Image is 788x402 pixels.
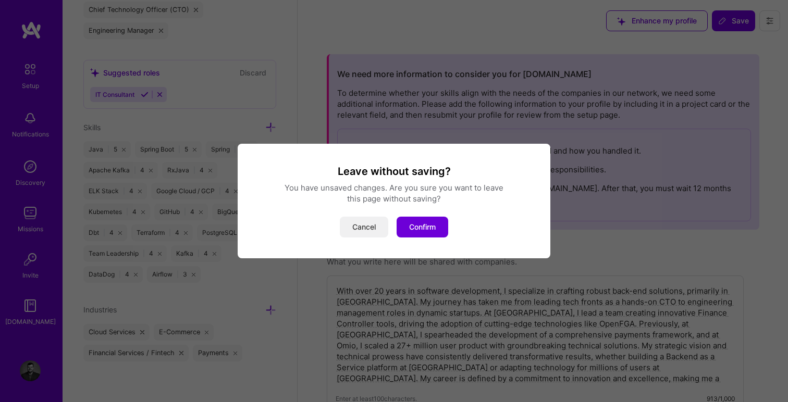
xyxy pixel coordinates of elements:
[340,217,388,237] button: Cancel
[250,165,538,178] h3: Leave without saving?
[250,182,538,193] div: You have unsaved changes. Are you sure you want to leave
[397,217,448,237] button: Confirm
[238,144,550,258] div: modal
[250,193,538,204] div: this page without saving?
